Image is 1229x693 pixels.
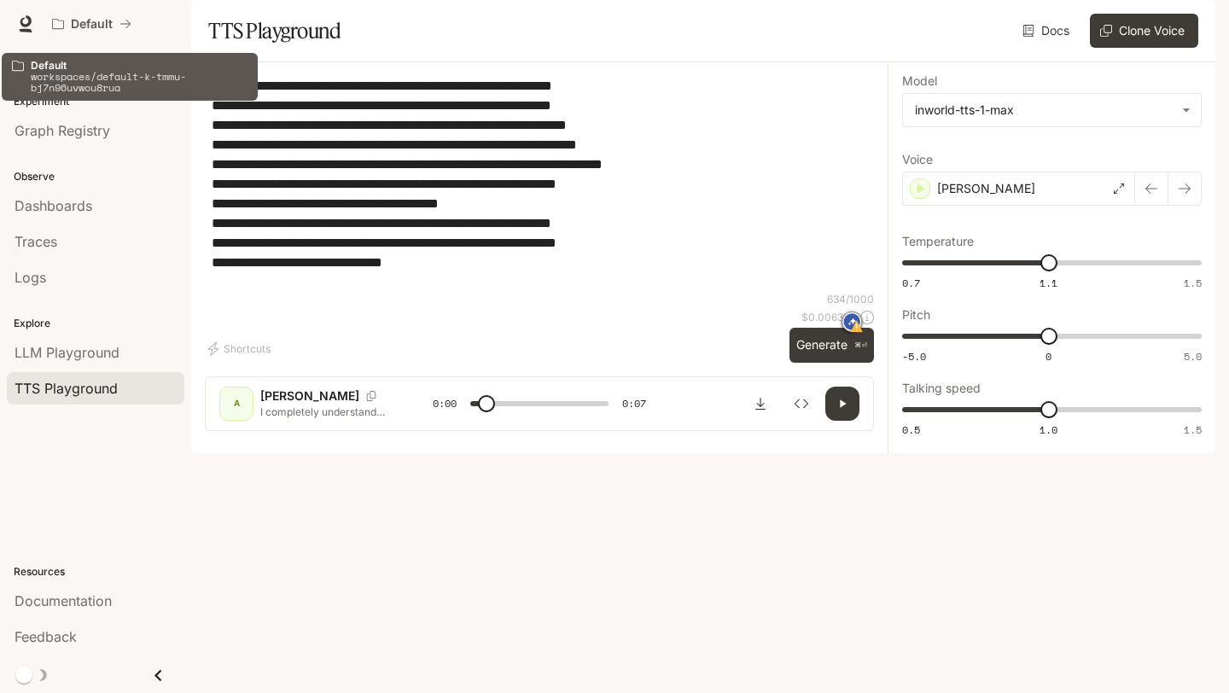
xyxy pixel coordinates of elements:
[31,60,248,71] p: Default
[902,349,926,364] span: -5.0
[433,395,457,412] span: 0:00
[71,17,113,32] p: Default
[902,154,933,166] p: Voice
[1184,349,1202,364] span: 5.0
[743,387,778,421] button: Download audio
[937,180,1035,197] p: [PERSON_NAME]
[223,390,250,417] div: A
[1019,14,1076,48] a: Docs
[359,391,383,401] button: Copy Voice ID
[260,387,359,405] p: [PERSON_NAME]
[902,276,920,290] span: 0.7
[1184,276,1202,290] span: 1.5
[902,236,974,247] p: Temperature
[1090,14,1198,48] button: Clone Voice
[902,382,981,394] p: Talking speed
[915,102,1174,119] div: inworld-tts-1-max
[784,387,818,421] button: Inspect
[260,405,392,419] p: I completely understand your frustration with this situation. Let me look into your account detai...
[902,309,930,321] p: Pitch
[903,94,1201,126] div: inworld-tts-1-max
[31,71,248,93] p: workspaces/default-k-tmmu-bj7n96uvwou8rua
[1040,276,1057,290] span: 1.1
[622,395,646,412] span: 0:07
[854,341,867,351] p: ⌘⏎
[1184,422,1202,437] span: 1.5
[789,328,874,363] button: Generate⌘⏎
[1040,422,1057,437] span: 1.0
[44,7,139,41] button: All workspaces
[205,335,277,363] button: Shortcuts
[902,75,937,87] p: Model
[902,422,920,437] span: 0.5
[208,14,341,48] h1: TTS Playground
[1046,349,1051,364] span: 0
